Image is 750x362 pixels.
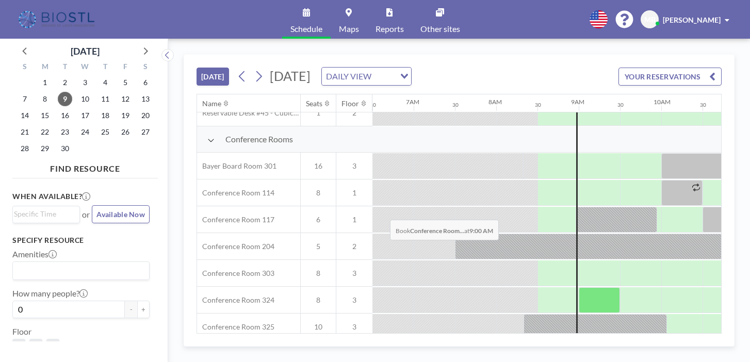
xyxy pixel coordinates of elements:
[35,61,55,74] div: M
[410,227,464,235] b: Conference Room...
[18,108,32,123] span: Sunday, September 14, 2025
[420,25,460,33] span: Other sites
[38,92,52,106] span: Monday, September 8, 2025
[13,206,79,222] div: Search for option
[336,322,372,332] span: 3
[18,125,32,139] span: Sunday, September 21, 2025
[138,92,153,106] span: Saturday, September 13, 2025
[38,75,52,90] span: Monday, September 1, 2025
[270,68,311,84] span: [DATE]
[138,75,153,90] span: Saturday, September 6, 2025
[58,141,72,156] span: Tuesday, September 30, 2025
[336,161,372,171] span: 3
[118,92,133,106] span: Friday, September 12, 2025
[341,99,359,108] div: Floor
[75,61,95,74] div: W
[14,264,143,277] input: Search for option
[12,326,31,337] label: Floor
[617,102,624,108] div: 30
[197,68,229,86] button: [DATE]
[98,92,112,106] span: Thursday, September 11, 2025
[336,295,372,305] span: 3
[12,159,158,174] h4: FIND RESOURCE
[12,236,150,245] h3: Specify resource
[663,15,721,24] span: [PERSON_NAME]
[138,108,153,123] span: Saturday, September 20, 2025
[301,295,336,305] span: 8
[390,220,499,240] span: Book at
[197,269,274,278] span: Conference Room 303
[336,108,372,118] span: 2
[95,61,115,74] div: T
[58,75,72,90] span: Tuesday, September 2, 2025
[618,68,722,86] button: YOUR RESERVATIONS
[125,301,137,318] button: -
[336,269,372,278] span: 3
[370,102,376,108] div: 30
[98,125,112,139] span: Thursday, September 25, 2025
[301,188,336,198] span: 8
[58,92,72,106] span: Tuesday, September 9, 2025
[452,102,459,108] div: 30
[469,227,493,235] b: 9:00 AM
[58,125,72,139] span: Tuesday, September 23, 2025
[38,141,52,156] span: Monday, September 29, 2025
[488,98,502,106] div: 8AM
[324,70,373,83] span: DAILY VIEW
[290,25,322,33] span: Schedule
[336,242,372,251] span: 2
[197,242,274,251] span: Conference Room 204
[197,322,274,332] span: Conference Room 325
[301,108,336,118] span: 1
[14,208,74,220] input: Search for option
[118,75,133,90] span: Friday, September 5, 2025
[15,61,35,74] div: S
[118,108,133,123] span: Friday, September 19, 2025
[12,288,88,299] label: How many people?
[301,322,336,332] span: 10
[654,98,671,106] div: 10AM
[197,188,274,198] span: Conference Room 114
[98,75,112,90] span: Thursday, September 4, 2025
[78,92,92,106] span: Wednesday, September 10, 2025
[135,61,155,74] div: S
[98,108,112,123] span: Thursday, September 18, 2025
[301,161,336,171] span: 16
[700,102,706,108] div: 30
[571,98,584,106] div: 9AM
[197,215,274,224] span: Conference Room 117
[202,99,221,108] div: Name
[197,108,300,118] span: Reservable Desk #45 - Cubicle Area (Office 206)
[71,44,100,58] div: [DATE]
[374,70,394,83] input: Search for option
[336,188,372,198] span: 1
[82,209,90,220] span: or
[78,125,92,139] span: Wednesday, September 24, 2025
[138,125,153,139] span: Saturday, September 27, 2025
[38,125,52,139] span: Monday, September 22, 2025
[13,262,149,279] div: Search for option
[96,210,145,219] span: Available Now
[535,102,541,108] div: 30
[78,75,92,90] span: Wednesday, September 3, 2025
[225,134,293,144] span: Conference Rooms
[58,108,72,123] span: Tuesday, September 16, 2025
[115,61,135,74] div: F
[301,269,336,278] span: 8
[78,108,92,123] span: Wednesday, September 17, 2025
[197,161,276,171] span: Bayer Board Room 301
[92,205,150,223] button: Available Now
[644,15,656,24] span: MB
[336,215,372,224] span: 1
[18,141,32,156] span: Sunday, September 28, 2025
[322,68,411,85] div: Search for option
[197,295,274,305] span: Conference Room 324
[18,92,32,106] span: Sunday, September 7, 2025
[12,249,57,259] label: Amenities
[38,108,52,123] span: Monday, September 15, 2025
[301,215,336,224] span: 6
[339,25,359,33] span: Maps
[406,98,419,106] div: 7AM
[376,25,404,33] span: Reports
[301,242,336,251] span: 5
